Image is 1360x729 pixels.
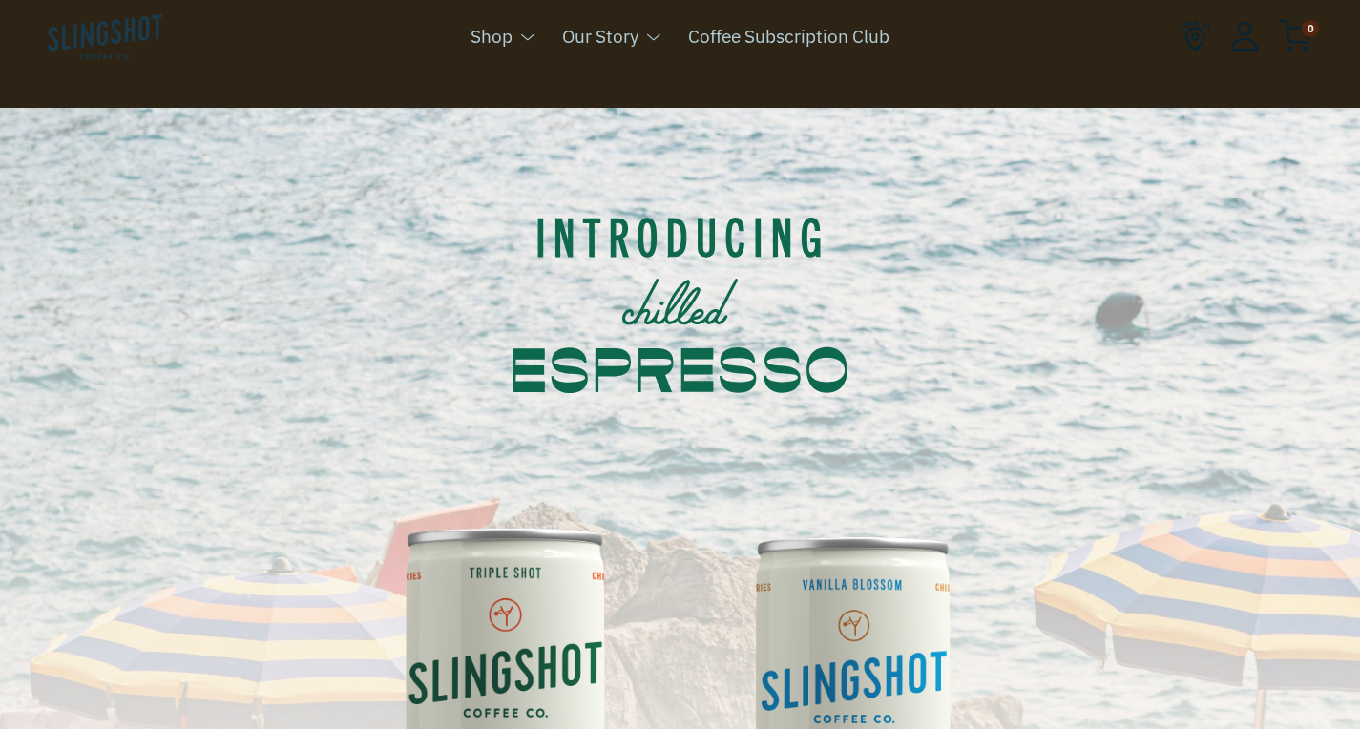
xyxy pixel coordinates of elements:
[562,22,638,51] a: Our Story
[1180,20,1211,52] img: Find Us
[688,22,889,51] a: Coffee Subscription Club
[471,22,513,51] a: Shop
[1278,20,1312,52] img: cart
[1302,20,1319,37] span: 0
[1278,25,1312,48] a: 0
[1230,21,1259,51] img: Account
[513,122,847,465] img: intro.svg__PID:948df2cb-ef34-4dd7-a140-f54439bfbc6a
